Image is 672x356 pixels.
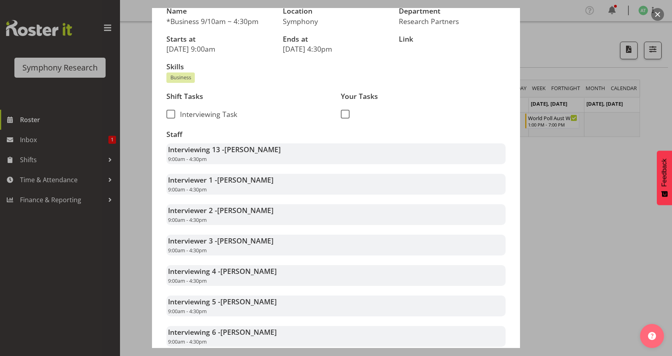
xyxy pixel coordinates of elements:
[168,175,274,185] strong: Interviewer 1 -
[283,7,390,15] h3: Location
[166,44,273,53] p: [DATE] 9:00am
[168,155,207,163] span: 9:00am - 4:30pm
[283,35,390,43] h3: Ends at
[283,17,390,26] p: Symphony
[217,175,274,185] span: [PERSON_NAME]
[175,110,237,119] span: Interviewing Task
[283,44,390,53] p: [DATE] 4:30pm
[399,35,506,43] h3: Link
[168,247,207,254] span: 9:00am - 4:30pm
[166,93,331,101] h3: Shift Tasks
[168,186,207,193] span: 9:00am - 4:30pm
[661,159,668,187] span: Feedback
[341,93,506,101] h3: Your Tasks
[168,236,274,245] strong: Interviewer 3 -
[168,338,207,345] span: 9:00am - 4:30pm
[166,131,506,139] h3: Staff
[168,266,277,276] strong: Interviewing 4 -
[224,145,281,154] span: [PERSON_NAME]
[217,205,274,215] span: [PERSON_NAME]
[648,332,656,340] img: help-xxl-2.png
[168,205,274,215] strong: Interviewer 2 -
[166,17,273,26] p: *Business 9/10am ~ 4:30pm
[217,236,274,245] span: [PERSON_NAME]
[168,145,281,154] strong: Interviewing 13 -
[399,7,506,15] h3: Department
[168,277,207,284] span: 9:00am - 4:30pm
[220,297,277,306] span: [PERSON_NAME]
[220,327,277,337] span: [PERSON_NAME]
[168,327,277,337] strong: Interviewing 6 -
[166,35,273,43] h3: Starts at
[166,7,273,15] h3: Name
[399,17,506,26] p: Research Partners
[168,297,277,306] strong: Interviewing 5 -
[166,63,506,71] h3: Skills
[168,308,207,315] span: 9:00am - 4:30pm
[168,216,207,223] span: 9:00am - 4:30pm
[170,74,191,81] span: Business
[657,151,672,205] button: Feedback - Show survey
[220,266,277,276] span: [PERSON_NAME]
